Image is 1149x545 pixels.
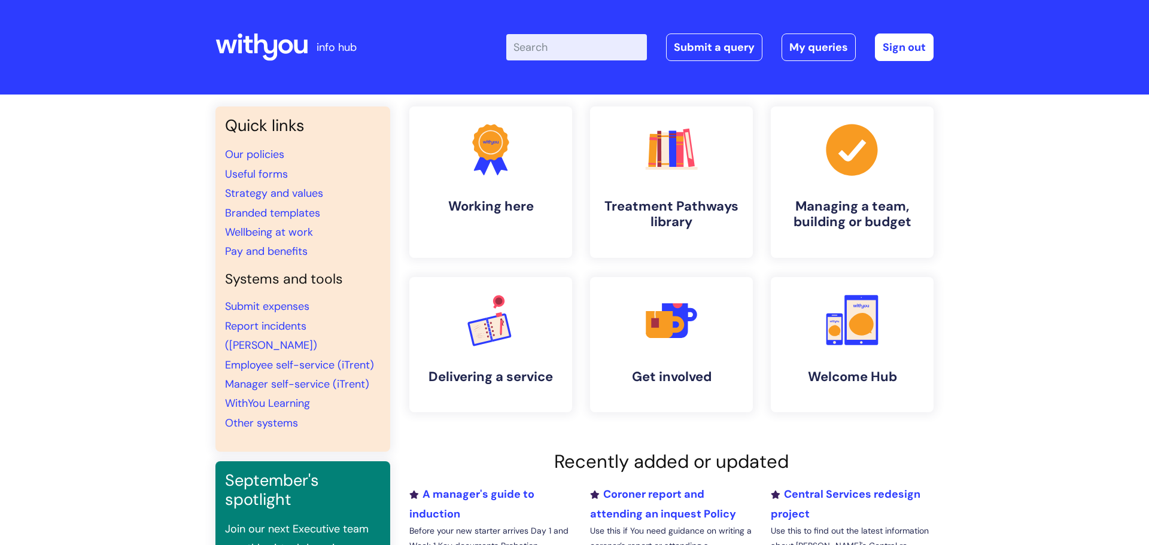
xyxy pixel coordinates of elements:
[225,377,369,391] a: Manager self-service (iTrent)
[600,199,743,230] h4: Treatment Pathways library
[590,487,736,520] a: Coroner report and attending an inquest Policy
[600,369,743,385] h4: Get involved
[225,358,374,372] a: Employee self-service (iTrent)
[225,244,308,258] a: Pay and benefits
[225,319,317,352] a: Report incidents ([PERSON_NAME])
[771,106,934,258] a: Managing a team, building or budget
[409,277,572,412] a: Delivering a service
[225,167,288,181] a: Useful forms
[506,34,647,60] input: Search
[590,106,753,258] a: Treatment Pathways library
[409,487,534,520] a: A manager's guide to induction
[225,396,310,410] a: WithYou Learning
[506,34,934,61] div: | -
[419,199,563,214] h4: Working here
[225,186,323,200] a: Strategy and values
[225,299,309,313] a: Submit expenses
[780,199,924,230] h4: Managing a team, building or budget
[875,34,934,61] a: Sign out
[225,416,298,430] a: Other systems
[666,34,762,61] a: Submit a query
[780,369,924,385] h4: Welcome Hub
[771,277,934,412] a: Welcome Hub
[225,116,381,135] h3: Quick links
[225,271,381,288] h4: Systems and tools
[317,38,357,57] p: info hub
[409,450,934,473] h2: Recently added or updated
[225,471,381,510] h3: September's spotlight
[590,277,753,412] a: Get involved
[409,106,572,258] a: Working here
[419,369,563,385] h4: Delivering a service
[225,225,313,239] a: Wellbeing at work
[225,147,284,162] a: Our policies
[771,487,920,520] a: Central Services redesign project
[782,34,856,61] a: My queries
[225,206,320,220] a: Branded templates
